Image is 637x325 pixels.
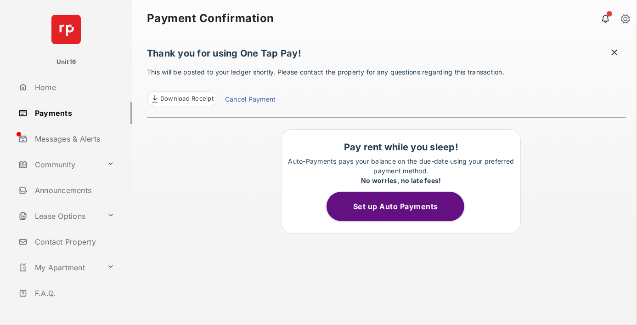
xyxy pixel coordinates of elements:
p: This will be posted to your ledger shortly. Please contact the property for any questions regardi... [147,67,626,106]
a: My Apartment [15,257,103,279]
a: Contact Property [15,231,132,253]
a: Lease Options [15,205,103,227]
h1: Pay rent while you sleep! [286,142,516,153]
h1: Thank you for using One Tap Pay! [147,48,626,63]
a: Set up Auto Payments [327,202,475,211]
a: Messages & Alerts [15,128,132,150]
span: Download Receipt [160,94,214,103]
p: Unit16 [56,57,76,67]
img: svg+xml;base64,PHN2ZyB4bWxucz0iaHR0cDovL3d3dy53My5vcmcvMjAwMC9zdmciIHdpZHRoPSI2NCIgaGVpZ2h0PSI2NC... [51,15,81,44]
a: Cancel Payment [225,94,276,106]
p: Auto-Payments pays your balance on the due-date using your preferred payment method. [286,156,516,185]
a: Payments [15,102,132,124]
button: Set up Auto Payments [327,192,464,221]
a: Home [15,76,132,98]
a: Download Receipt [147,91,218,106]
strong: Payment Confirmation [147,13,274,24]
a: F.A.Q. [15,282,132,304]
a: Announcements [15,179,132,201]
a: Community [15,154,103,176]
div: No worries, no late fees! [286,176,516,185]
